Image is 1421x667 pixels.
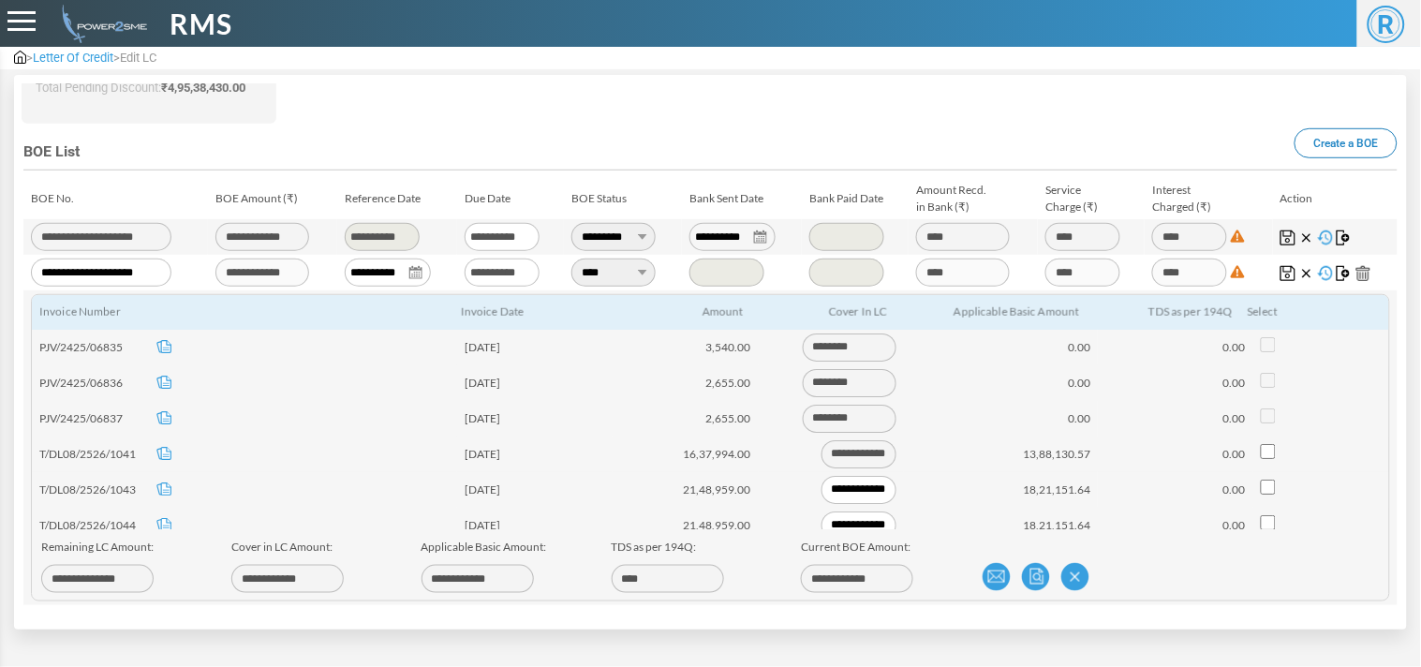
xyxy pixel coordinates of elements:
p: Total Pending Discount: [36,79,262,97]
td: BOE No. [23,178,208,219]
td: 21,48,959.00 [613,508,758,543]
td: 3,540.00 [613,330,758,365]
td: 16,37,994.00 [613,437,758,472]
th: Applicable Basic Amount [895,295,1087,330]
span: ₹ [161,81,245,95]
label: Applicable Basic Amount: [412,539,602,593]
td: 13,88,130.57 [904,437,1098,472]
img: invoice-icon.svg [156,410,171,425]
img: History [1318,266,1333,281]
td: Service Charge (₹) [1038,178,1145,219]
img: admin [54,5,147,43]
tr: Invoice date should be greater than equal to LC issue date. [32,401,1389,437]
td: 21,48,959.00 [613,472,758,508]
span: PJV/2425/06837 [39,410,152,427]
td: [DATE] [457,365,613,401]
td: BOE Amount (₹) [208,178,337,219]
img: Difference: 0 [1231,230,1245,244]
input: TDS as per 194Q: [612,565,724,593]
td: Action [1273,178,1398,219]
td: [DATE] [457,472,613,508]
td: 18,21,151.64 [904,508,1098,543]
td: 0.00 [1098,330,1253,365]
img: prev.png [1022,563,1050,591]
img: Cancel Changes [1299,266,1314,281]
span: PJV/2425/06836 [39,375,152,392]
img: Difference: 0 [1231,265,1245,279]
td: [DATE] [457,437,613,472]
span: PJV/2425/06835 [39,339,152,356]
td: [DATE] [457,508,613,543]
img: invoice-icon.svg [156,482,171,497]
td: Bank Sent Date [682,178,802,219]
img: msg.png [983,563,1011,591]
img: invoice-icon.svg [156,517,171,532]
label: Current BOE Amount: [792,539,982,593]
img: Map Invoices [1337,230,1352,245]
td: Interest Charged (₹) [1145,178,1273,219]
td: 0.00 [1098,437,1253,472]
span: T/DL08/2526/1043 [39,482,152,498]
td: 0.00 [904,330,1098,365]
a: Preview BOE [1021,562,1051,592]
a: Close [1060,562,1090,592]
a: Create a BOE [1295,128,1398,158]
th: Cover In LC [750,295,895,330]
input: Current BOE Amount: [801,565,913,593]
td: 0.00 [904,365,1098,401]
label: Cover in LC Amount: [222,539,412,593]
td: Reference Date [337,178,457,219]
th: Invoice Number [32,295,453,330]
img: invoice-icon.svg [156,339,171,354]
img: Cancel Changes [1299,230,1314,245]
tr: Invoice date should be greater than equal to LC issue date. [32,330,1389,365]
span: RMS [170,3,233,45]
span: Letter Of Credit [33,51,113,65]
img: History [1318,230,1333,245]
th: Invoice Date [453,295,607,330]
input: Remaining LC Amount: [41,565,154,593]
td: [DATE] [457,330,613,365]
td: 0.00 [1098,508,1253,543]
th: TDS as per 194Q [1087,295,1240,330]
span: R [1368,6,1405,43]
label: TDS as per 194Q: [602,539,792,593]
td: BOE Status [564,178,682,219]
td: Bank Paid Date [802,178,909,219]
td: Amount Recd. in Bank (₹) [909,178,1038,219]
img: Map Invoices [1337,266,1352,281]
img: admin [14,51,26,64]
label: Remaining LC Amount: [32,539,222,593]
th: Amount [607,295,751,330]
tr: Invoice date should be greater than equal to LC issue date. [32,365,1389,401]
img: cross_fill.png [1061,563,1089,591]
td: 0.00 [1098,401,1253,437]
td: 2,655.00 [613,401,758,437]
a: Preview CL [982,562,1012,592]
span: Edit LC [120,51,156,65]
span: 4,95,38,430.00 [168,81,245,95]
td: 0.00 [904,401,1098,437]
img: Save Changes [1280,266,1295,281]
img: Save Changes [1280,230,1295,245]
img: Delete BOE [1355,266,1370,281]
img: invoice-icon.svg [156,375,171,390]
td: Due Date [457,178,564,219]
td: 18,21,151.64 [904,472,1098,508]
img: invoice-icon.svg [156,446,171,461]
span: T/DL08/2526/1041 [39,446,152,463]
input: Applicable Basic Amount: [422,565,534,593]
td: 0.00 [1098,472,1253,508]
input: Cover in LC Amount: [231,565,344,593]
td: [DATE] [457,401,613,437]
span: T/DL08/2526/1044 [39,517,152,534]
th: Select [1240,295,1375,330]
td: 2,655.00 [613,365,758,401]
td: 0.00 [1098,365,1253,401]
span: BOE List [23,142,80,160]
